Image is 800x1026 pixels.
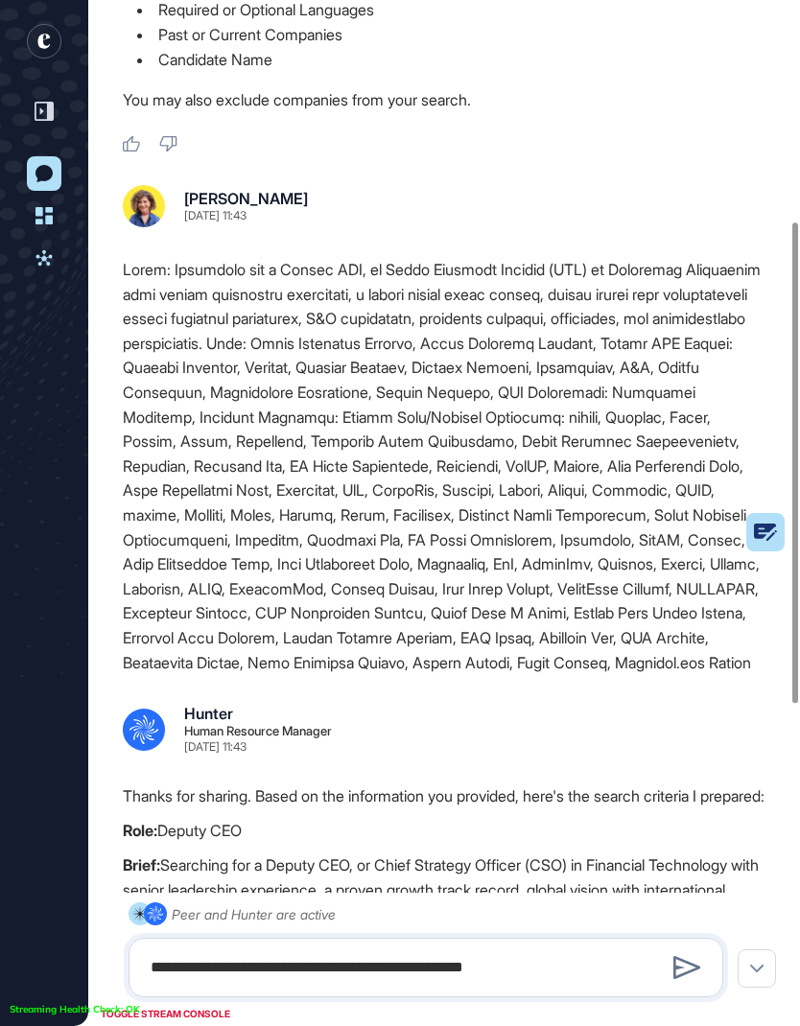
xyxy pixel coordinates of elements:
strong: Brief: [123,855,160,874]
div: [PERSON_NAME] [184,191,308,206]
p: Deputy CEO [123,818,765,843]
div: [DATE] 11:43 [184,210,247,222]
p: Searching for a Deputy CEO, or Chief Strategy Officer (CSO) in Financial Technology with senior l... [123,852,765,952]
div: Peer and Hunter are active [172,902,336,926]
li: Candidate Name [123,47,765,72]
li: Past or Current Companies [123,22,765,47]
div: TOGGLE STREAM CONSOLE [96,1002,235,1026]
img: sara%20resim.jpeg [123,185,165,227]
p: Thanks for sharing. Based on the information you provided, here's the search criteria I prepared: [123,783,765,808]
div: Lorem: Ipsumdolo sit a Consec ADI, el Seddo Eiusmodt Incidid (UTL) et Doloremag Aliquaenim admi v... [123,258,765,675]
div: Human Resource Manager [184,725,332,737]
strong: Role: [123,821,157,840]
div: entrapeer-logo [27,24,61,58]
p: You may also exclude companies from your search. [123,87,765,112]
div: Hunter [184,706,233,721]
div: [DATE] 11:43 [184,741,247,753]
